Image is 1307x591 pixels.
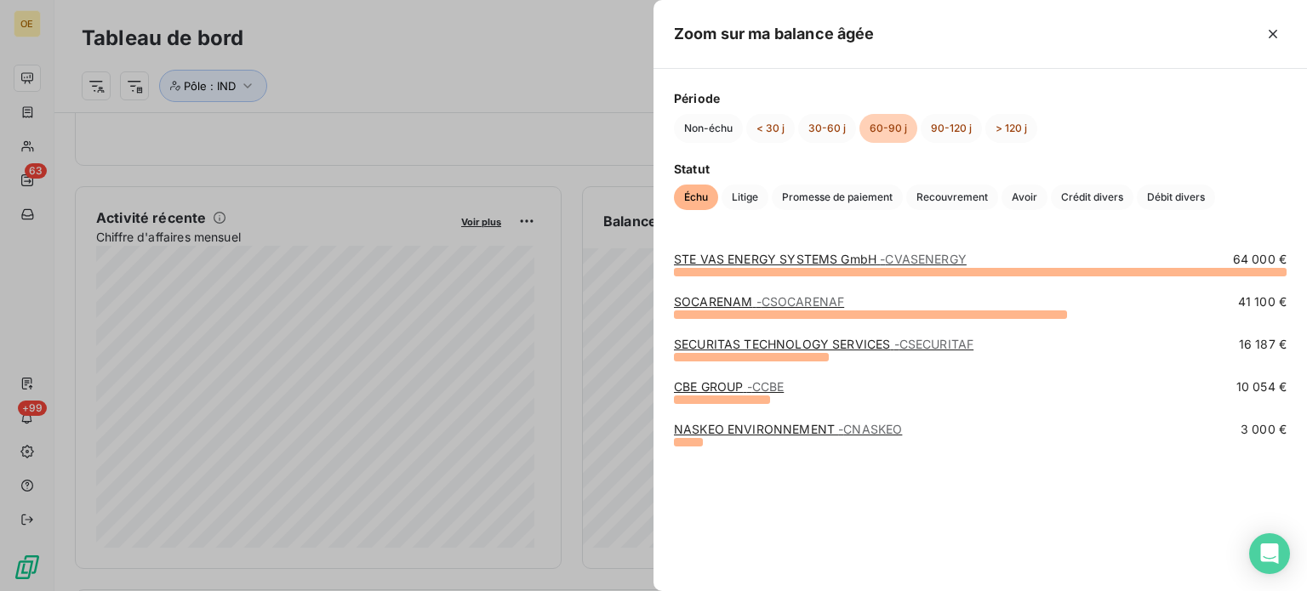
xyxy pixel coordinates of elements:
span: 41 100 € [1238,293,1287,310]
button: > 120 j [985,114,1037,143]
span: - CSOCARENAF [756,294,845,309]
div: Open Intercom Messenger [1249,533,1290,574]
button: Avoir [1002,185,1047,210]
button: < 30 j [746,114,795,143]
span: - CCBE [747,379,785,394]
button: Promesse de paiement [772,185,903,210]
button: Recouvrement [906,185,998,210]
span: Période [674,89,1287,107]
button: Débit divers [1137,185,1215,210]
a: SECURITAS TECHNOLOGY SERVICES [674,337,973,351]
span: 3 000 € [1241,421,1287,438]
a: SOCARENAM [674,294,844,309]
span: - CSECURITAF [894,337,974,351]
span: 64 000 € [1233,251,1287,268]
span: - CVASENERGY [880,252,967,266]
button: 90-120 j [921,114,982,143]
span: - CNASKEO [838,422,902,436]
button: 30-60 j [798,114,856,143]
h5: Zoom sur ma balance âgée [674,22,875,46]
button: Litige [722,185,768,210]
a: NASKEO ENVIRONNEMENT [674,422,902,436]
a: STE VAS ENERGY SYSTEMS GmbH [674,252,967,266]
button: Non-échu [674,114,743,143]
button: Échu [674,185,718,210]
button: 60-90 j [859,114,917,143]
a: CBE GROUP [674,379,784,394]
span: Statut [674,160,1287,178]
span: 16 187 € [1239,336,1287,353]
span: 10 054 € [1236,378,1287,395]
button: Crédit divers [1051,185,1133,210]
